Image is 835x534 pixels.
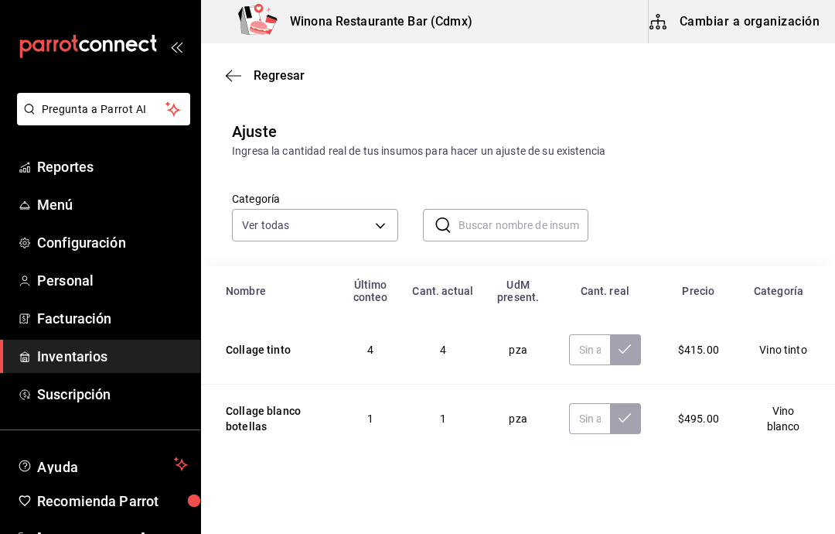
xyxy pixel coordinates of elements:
[37,232,188,253] span: Configuración
[201,316,341,385] td: Collage tinto
[496,279,541,303] div: UdM present.
[458,210,589,241] input: Buscar nombre de insumo
[37,346,188,367] span: Inventarios
[42,101,166,118] span: Pregunta a Parrot AI
[409,285,476,297] div: Cant. actual
[440,412,446,425] span: 1
[226,285,332,297] div: Nombre
[278,12,472,31] h3: Winona Restaurante Bar (Cdmx)
[350,279,390,303] div: Último conteo
[678,412,719,425] span: $495.00
[486,316,550,385] td: pza
[37,270,188,291] span: Personal
[440,344,446,356] span: 4
[242,217,289,233] span: Ver todas
[738,316,835,385] td: Vino tinto
[201,385,341,454] td: Collage blanco botellas
[226,68,305,83] button: Regresar
[17,93,190,125] button: Pregunta a Parrot AI
[232,193,398,204] label: Categoría
[569,403,610,434] input: Sin ajuste
[37,455,168,474] span: Ayuda
[560,285,650,297] div: Cant. real
[678,344,719,356] span: $415.00
[747,285,810,297] div: Categoría
[170,40,182,53] button: open_drawer_menu
[486,385,550,454] td: pza
[37,194,188,215] span: Menú
[669,285,728,297] div: Precio
[232,143,804,159] div: Ingresa la cantidad real de tus insumos para hacer un ajuste de su existencia
[37,384,188,405] span: Suscripción
[37,491,188,512] span: Recomienda Parrot
[11,112,190,128] a: Pregunta a Parrot AI
[37,156,188,177] span: Reportes
[569,334,610,365] input: Sin ajuste
[232,120,277,143] div: Ajuste
[738,385,835,454] td: Vino blanco
[367,412,373,425] span: 1
[37,308,188,329] span: Facturación
[367,344,373,356] span: 4
[254,68,305,83] span: Regresar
